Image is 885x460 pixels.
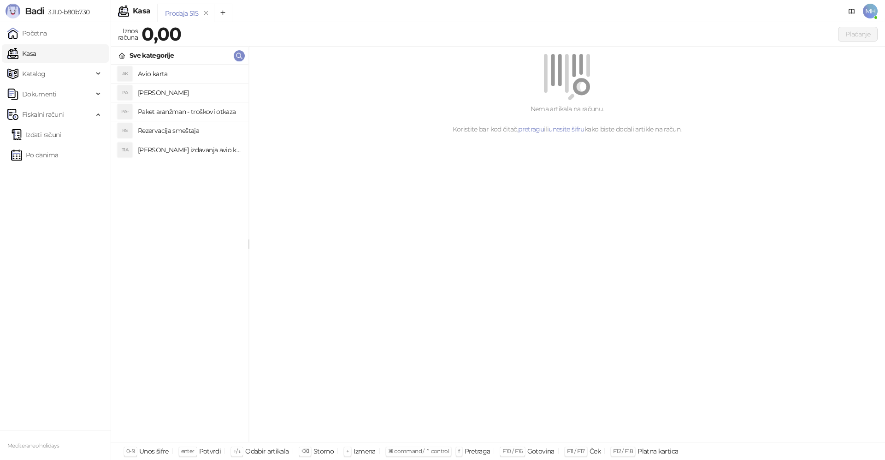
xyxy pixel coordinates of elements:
[549,125,584,133] a: unesite šifru
[7,442,59,449] small: Mediteraneo holidays
[7,24,47,42] a: Početna
[388,448,449,454] span: ⌘ command / ⌃ control
[130,50,174,60] div: Sve kategorije
[142,23,181,45] strong: 0,00
[22,65,46,83] span: Katalog
[527,445,555,457] div: Gotovina
[138,143,241,157] h4: [PERSON_NAME] izdavanja avio karta
[118,104,132,119] div: PA-
[613,448,633,454] span: F12 / F18
[590,445,601,457] div: Ček
[301,448,309,454] span: ⌫
[245,445,289,457] div: Odabir artikala
[118,123,132,138] div: RS
[139,445,169,457] div: Unos šifre
[465,445,490,457] div: Pretraga
[313,445,334,457] div: Storno
[22,105,64,124] span: Fiskalni računi
[838,27,878,42] button: Plaćanje
[111,65,248,442] div: grid
[844,4,859,18] a: Dokumentacija
[199,445,221,457] div: Potvrdi
[165,8,198,18] div: Prodaja 515
[181,448,195,454] span: enter
[863,4,878,18] span: MH
[22,85,56,103] span: Dokumenti
[346,448,349,454] span: +
[233,448,241,454] span: ↑/↓
[25,6,44,17] span: Badi
[637,445,678,457] div: Platna kartica
[138,85,241,100] h4: [PERSON_NAME]
[502,448,522,454] span: F10 / F16
[518,125,544,133] a: pretragu
[118,85,132,100] div: PA
[200,9,212,17] button: remove
[133,7,150,15] div: Kasa
[138,123,241,138] h4: Rezervacija smeštaja
[11,146,58,164] a: Po danima
[116,25,140,43] div: Iznos računa
[138,104,241,119] h4: Paket aranžman - troškovi otkaza
[214,4,232,22] button: Add tab
[567,448,585,454] span: F11 / F17
[126,448,135,454] span: 0-9
[7,44,36,63] a: Kasa
[6,4,20,18] img: Logo
[11,125,61,144] a: Izdati računi
[118,143,132,157] div: TIA
[354,445,375,457] div: Izmena
[44,8,89,16] span: 3.11.0-b80b730
[260,104,874,134] div: Nema artikala na računu. Koristite bar kod čitač, ili kako biste dodali artikle na račun.
[118,66,132,81] div: AK
[138,66,241,81] h4: Avio karta
[458,448,460,454] span: f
